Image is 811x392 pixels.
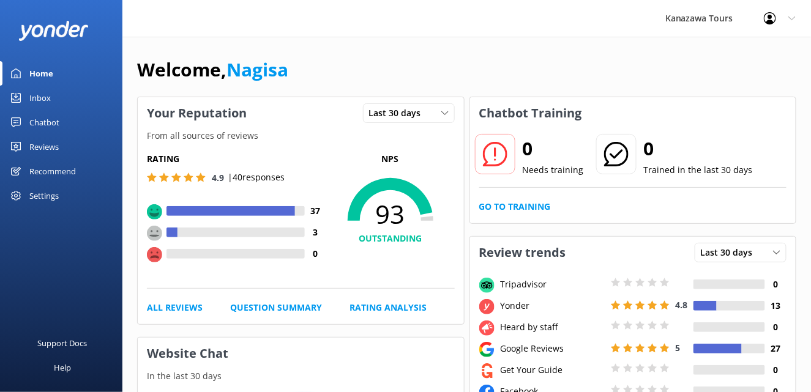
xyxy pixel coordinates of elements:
[479,200,551,213] a: Go to Training
[29,159,76,183] div: Recommend
[147,301,203,314] a: All Reviews
[137,55,288,84] h1: Welcome,
[305,204,326,218] h4: 37
[765,363,787,377] h4: 0
[498,299,608,312] div: Yonder
[29,61,53,86] div: Home
[305,247,326,261] h4: 0
[54,355,71,380] div: Help
[147,152,326,166] h5: Rating
[765,342,787,355] h4: 27
[138,97,256,129] h3: Your Reputation
[326,199,455,229] span: 93
[138,338,464,369] h3: Website Chat
[326,232,455,245] h4: OUTSTANDING
[498,320,608,334] div: Heard by staff
[523,134,584,163] h2: 0
[765,320,787,334] h4: 0
[18,21,89,41] img: yonder-white-logo.png
[644,134,753,163] h2: 0
[212,172,224,183] span: 4.9
[498,363,608,377] div: Get Your Guide
[523,163,584,177] p: Needs training
[29,86,51,110] div: Inbox
[38,331,88,355] div: Support Docs
[369,106,428,120] span: Last 30 days
[701,246,760,259] span: Last 30 days
[29,183,59,208] div: Settings
[349,301,427,314] a: Rating Analysis
[326,152,455,166] p: NPS
[498,342,608,355] div: Google Reviews
[498,278,608,291] div: Tripadvisor
[228,171,285,184] p: | 40 responses
[226,57,288,82] a: Nagisa
[765,299,787,312] h4: 13
[138,129,464,142] p: From all sources of reviews
[138,369,464,383] p: In the last 30 days
[29,110,59,135] div: Chatbot
[470,97,591,129] h3: Chatbot Training
[470,237,575,268] h3: Review trends
[676,342,681,353] span: 5
[305,226,326,239] h4: 3
[765,278,787,291] h4: 0
[676,299,688,311] span: 4.8
[29,135,59,159] div: Reviews
[644,163,753,177] p: Trained in the last 30 days
[230,301,322,314] a: Question Summary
